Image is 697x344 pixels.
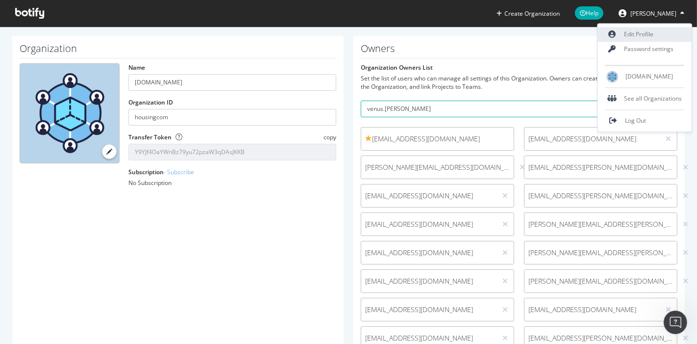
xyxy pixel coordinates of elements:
[128,63,145,72] label: Name
[153,4,172,23] button: Home
[361,74,677,91] div: Set the list of users who can manage all settings of this Organization. Owners can create Teams, ...
[111,198,119,206] a: Source reference 9276098:
[598,91,692,106] div: See all Organizations
[528,276,673,286] span: [PERSON_NAME][EMAIL_ADDRESS][DOMAIN_NAME]
[365,305,493,315] span: [EMAIL_ADDRESS][DOMAIN_NAME]
[8,248,188,265] textarea: Message…
[48,5,118,12] h1: Customer Support
[528,134,656,144] span: [EMAIL_ADDRESS][DOMAIN_NAME]
[361,63,433,72] label: Organization Owners List
[528,191,673,201] span: [EMAIL_ADDRESS][PERSON_NAME][DOMAIN_NAME]
[31,269,39,277] button: Emoji picker
[128,74,336,91] input: name
[128,168,194,176] label: Subscription
[575,6,603,20] span: Help
[15,269,23,277] button: Upload attachment
[28,5,44,21] img: Profile image for Customer Support
[528,219,673,229] span: [PERSON_NAME][EMAIL_ADDRESS][PERSON_NAME][DOMAIN_NAME]
[598,113,692,128] a: Log Out
[8,65,188,94] div: Customer Support says…
[8,65,83,86] div: Was that helpful?
[324,133,336,141] span: copy
[8,94,188,133] div: Bikash says…
[128,133,172,141] label: Transfer Token
[528,162,673,172] span: [EMAIL_ADDRESS][PERSON_NAME][DOMAIN_NAME]
[528,248,673,258] span: [PERSON_NAME][EMAIL_ADDRESS][PERSON_NAME][DOMAIN_NAME]
[664,311,687,334] iframe: Intercom live chat
[43,100,180,119] div: how to reactivate the acfount or enable the account?
[168,265,184,281] button: Send a message…
[598,42,692,56] a: Password settings
[630,9,676,18] span: Bikash Behera
[128,179,336,187] div: No Subscription
[361,43,677,58] h1: Owners
[625,117,647,125] span: Log Out
[607,71,619,82] img: Housing.com
[611,5,692,21] button: [PERSON_NAME]
[16,211,180,278] div: If your organization uses Single Sign-On (SSO), the user will need credentials created within you...
[172,4,190,22] div: Close
[365,276,493,286] span: [EMAIL_ADDRESS][DOMAIN_NAME]
[365,333,493,343] span: [EMAIL_ADDRESS][DOMAIN_NAME]
[16,71,75,80] div: Was that helpful?
[128,98,173,106] label: Organization ID
[365,248,493,258] span: [EMAIL_ADDRESS][DOMAIN_NAME]
[35,94,188,125] div: how to reactivate the acfount or enable the account?
[164,168,194,176] a: - Subscribe
[16,139,180,206] div: To reactivate or enable a user account that shows the "error_type=INACTIVE_USER" error, you'll ne...
[496,9,560,18] button: Create Organization
[48,12,122,22] p: The team can also help
[62,269,70,277] button: Start recording
[365,162,510,172] span: [PERSON_NAME][EMAIL_ADDRESS][DOMAIN_NAME]
[528,305,656,315] span: [EMAIL_ADDRESS][DOMAIN_NAME]
[20,43,336,58] h1: Organization
[626,73,673,81] span: [DOMAIN_NAME]
[361,101,677,117] input: User email
[47,269,54,277] button: Gif picker
[365,134,510,144] span: [EMAIL_ADDRESS][DOMAIN_NAME]
[365,219,493,229] span: [EMAIL_ADDRESS][DOMAIN_NAME]
[6,4,25,23] button: go back
[528,333,673,343] span: [EMAIL_ADDRESS][PERSON_NAME][DOMAIN_NAME]
[365,191,493,201] span: [EMAIL_ADDRESS][DOMAIN_NAME]
[128,109,336,126] input: Organization ID
[598,27,692,42] a: Edit Profile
